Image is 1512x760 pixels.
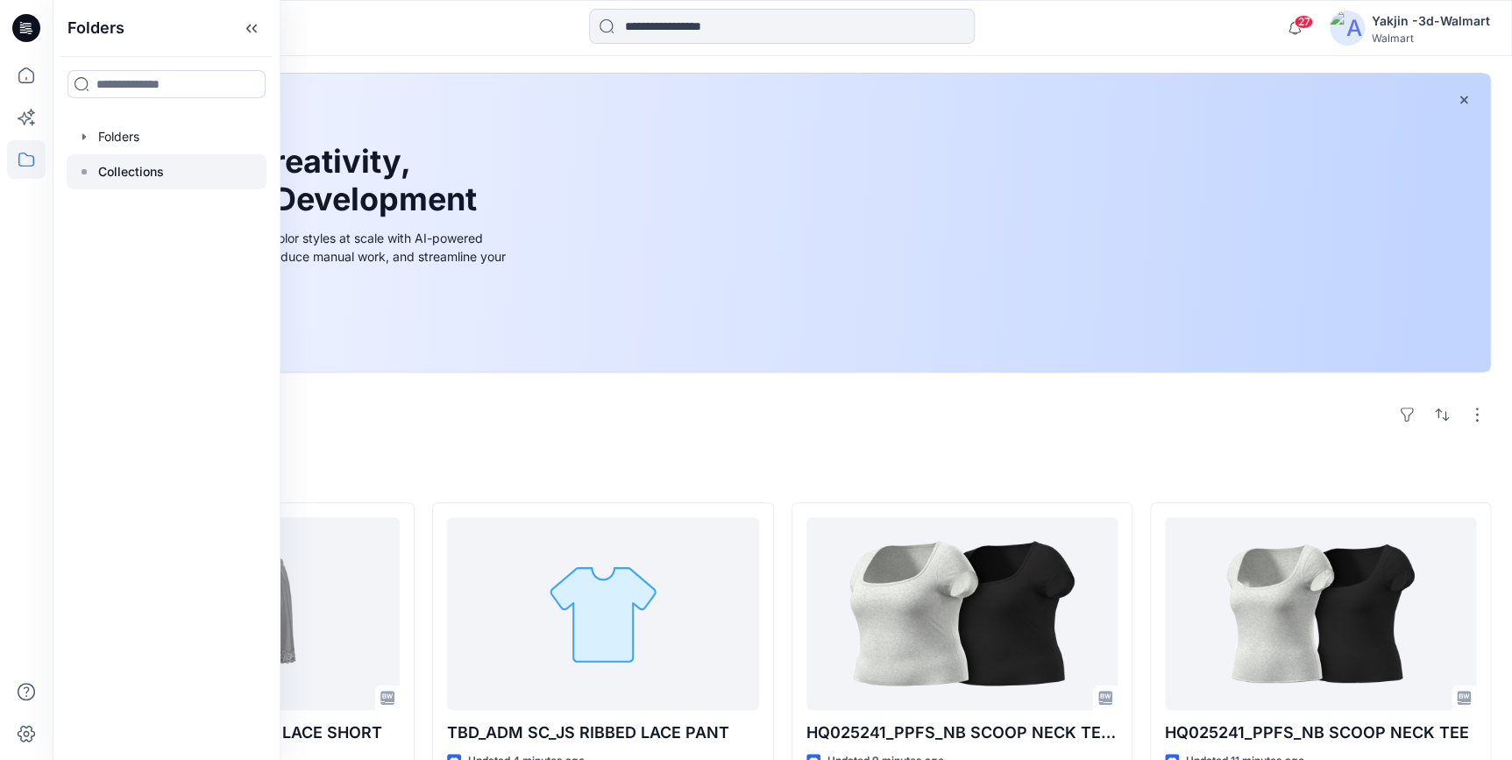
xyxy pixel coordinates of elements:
img: avatar [1330,11,1365,46]
h4: Styles [74,464,1491,485]
div: Walmart [1372,32,1490,45]
h1: Unleash Creativity, Speed Up Development [117,143,485,218]
div: Yakjin -3d-Walmart [1372,11,1490,32]
a: HQ025241_PPFS_NB SCOOP NECK TEE [1165,517,1476,710]
a: TBD_ADM SC_JS RIBBED LACE PANT [447,517,758,710]
p: HQ025241_PPFS_NB SCOOP NECK TEE PLUS [806,721,1118,745]
a: HQ025241_PPFS_NB SCOOP NECK TEE PLUS [806,517,1118,710]
p: TBD_ADM SC_JS RIBBED LACE PANT [447,721,758,745]
p: Collections [98,161,164,182]
span: 27 [1294,15,1313,29]
div: Explore ideas faster and recolor styles at scale with AI-powered tools that boost creativity, red... [117,229,511,284]
p: HQ025241_PPFS_NB SCOOP NECK TEE [1165,721,1476,745]
a: Discover more [117,305,511,340]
